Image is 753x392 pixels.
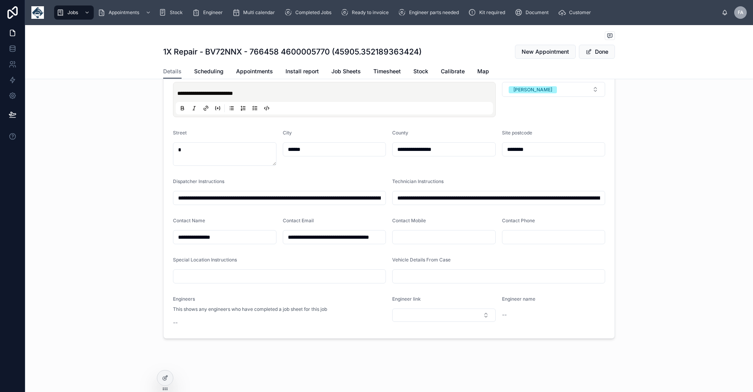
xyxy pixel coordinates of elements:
span: Scheduling [194,67,224,75]
a: Calibrate [441,64,465,80]
a: Engineer parts needed [396,5,464,20]
a: Stock [413,64,428,80]
span: Engineer link [392,296,421,302]
span: Jobs [67,9,78,16]
span: Calibrate [441,67,465,75]
button: New Appointment [515,45,576,59]
span: Job Sheets [331,67,361,75]
span: Contact Phone [502,218,535,223]
a: Completed Jobs [282,5,337,20]
span: This shows any engineers who have completed a job sheet for this job [173,306,327,312]
span: -- [173,319,178,327]
span: Customer [569,9,591,16]
span: Map [477,67,489,75]
a: Appointments [95,5,155,20]
span: Engineer parts needed [409,9,459,16]
div: scrollable content [50,4,722,21]
span: Stock [413,67,428,75]
span: Engineers [173,296,195,302]
span: Stock [170,9,183,16]
a: Ready to invoice [338,5,394,20]
a: Timesheet [373,64,401,80]
a: Map [477,64,489,80]
a: Details [163,64,182,79]
span: Completed Jobs [295,9,331,16]
span: FA [738,9,744,16]
h1: 1X Repair - BV72NNX - 766458 4600005770 (45905.352189363424) [163,46,422,57]
span: Ready to invoice [352,9,389,16]
button: Done [579,45,615,59]
span: Appointments [109,9,139,16]
span: Vehicle Details From Case [392,257,451,263]
div: [PERSON_NAME] [513,86,552,93]
a: Scheduling [194,64,224,80]
span: County [392,130,408,136]
span: -- [502,311,507,319]
span: New Appointment [522,48,569,56]
span: Engineer name [502,296,535,302]
a: Jobs [54,5,94,20]
span: Multi calendar [243,9,275,16]
span: Contact Mobile [392,218,426,223]
span: Document [526,9,549,16]
span: Install report [286,67,319,75]
span: Technician Instructions [392,178,444,184]
span: Street [173,130,187,136]
a: Customer [556,5,597,20]
span: Details [163,67,182,75]
span: Kit required [479,9,505,16]
span: Special Location Instructions [173,257,237,263]
span: Engineer [203,9,223,16]
span: Contact Email [283,218,314,223]
a: Multi calendar [230,5,280,20]
span: Contact Name [173,218,205,223]
a: Engineer [190,5,228,20]
span: Dispatcher Instructions [173,178,224,184]
span: City [283,130,292,136]
img: App logo [31,6,44,19]
a: Install report [286,64,319,80]
span: Timesheet [373,67,401,75]
span: Site postcode [502,130,532,136]
button: Select Button [502,82,606,97]
a: Kit required [466,5,511,20]
button: Select Button [392,309,496,322]
span: Appointments [236,67,273,75]
a: Appointments [236,64,273,80]
a: Stock [156,5,188,20]
a: Job Sheets [331,64,361,80]
a: Document [512,5,554,20]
